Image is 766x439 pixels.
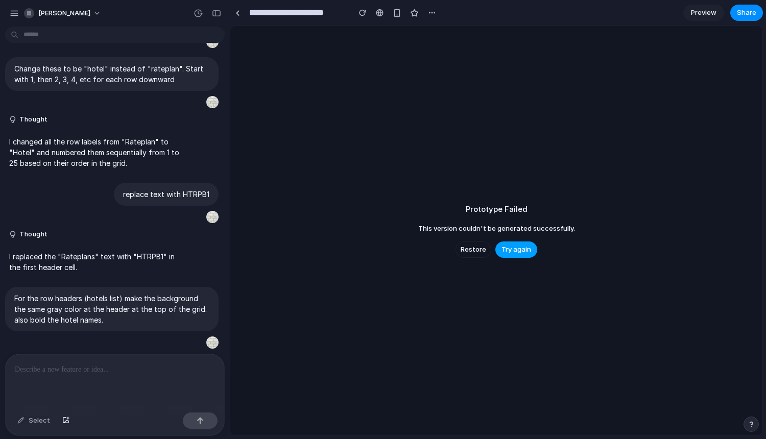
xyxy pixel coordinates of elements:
[737,8,756,18] span: Share
[38,8,90,18] span: [PERSON_NAME]
[730,5,763,21] button: Share
[123,189,209,200] p: replace text with HTRPB1
[495,241,537,258] button: Try again
[9,136,180,168] p: I changed all the row labels from "Rateplan" to "Hotel" and numbered them sequentially from 1 to ...
[466,204,528,215] h2: Prototype Failed
[14,63,209,85] p: Change these to be "hotel" instead of "rateplan". Start with 1, then 2, 3, 4, etc for each row do...
[501,245,531,255] span: Try again
[9,251,180,273] p: I replaced the "Rateplans" text with "HTRPB1" in the first header cell.
[456,241,491,258] button: Restore
[461,245,486,255] span: Restore
[691,8,716,18] span: Preview
[683,5,724,21] a: Preview
[418,224,575,234] span: This version couldn't be generated successfully.
[20,5,106,21] button: [PERSON_NAME]
[14,293,209,325] p: For the row headers (hotels list) make the background the same gray color at the header at the to...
